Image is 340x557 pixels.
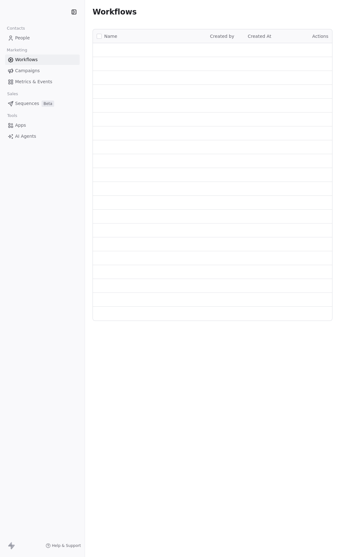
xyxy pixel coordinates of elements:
[5,120,80,131] a: Apps
[210,34,234,39] span: Created by
[15,100,39,107] span: Sequences
[46,543,81,548] a: Help & Support
[4,111,20,120] span: Tools
[15,78,52,85] span: Metrics & Events
[248,34,271,39] span: Created At
[5,98,80,109] a: SequencesBeta
[42,101,54,107] span: Beta
[15,56,38,63] span: Workflows
[15,67,40,74] span: Campaigns
[15,35,30,41] span: People
[4,24,28,33] span: Contacts
[5,33,80,43] a: People
[5,77,80,87] a: Metrics & Events
[312,34,328,39] span: Actions
[104,33,117,40] span: Name
[4,89,21,99] span: Sales
[4,45,30,55] span: Marketing
[5,55,80,65] a: Workflows
[15,133,36,140] span: AI Agents
[52,543,81,548] span: Help & Support
[93,8,137,16] span: Workflows
[5,66,80,76] a: Campaigns
[15,122,26,129] span: Apps
[5,131,80,142] a: AI Agents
